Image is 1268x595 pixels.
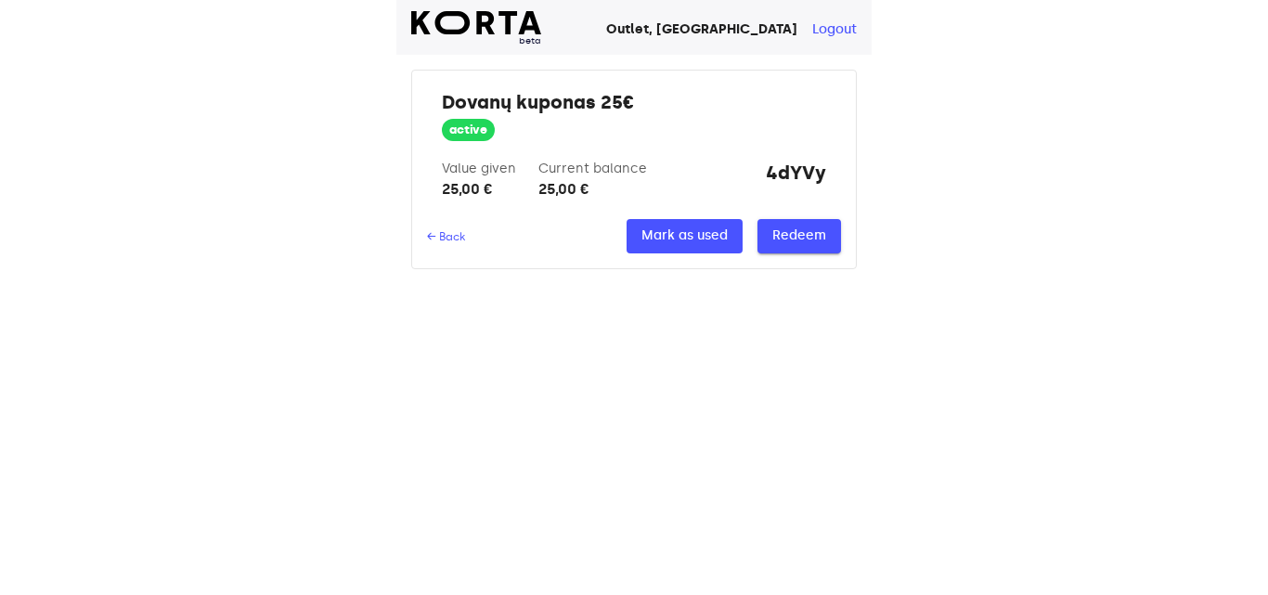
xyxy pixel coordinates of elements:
label: Value given [442,161,516,176]
button: Redeem [757,219,841,253]
h2: Dovanų kuponas 25€ [442,89,826,115]
div: 25,00 € [442,178,516,200]
button: Mark as used [627,219,743,253]
strong: 4dYVy [766,160,826,200]
span: Redeem [772,225,826,248]
button: Logout [812,20,857,39]
strong: Outlet, [GEOGRAPHIC_DATA] [606,21,797,37]
span: active [442,122,495,139]
span: beta [411,34,541,47]
label: Current balance [538,161,647,176]
div: 25,00 € [538,178,647,200]
img: Korta [411,11,541,34]
span: Mark as used [641,225,728,248]
div: ← Back [427,229,465,244]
